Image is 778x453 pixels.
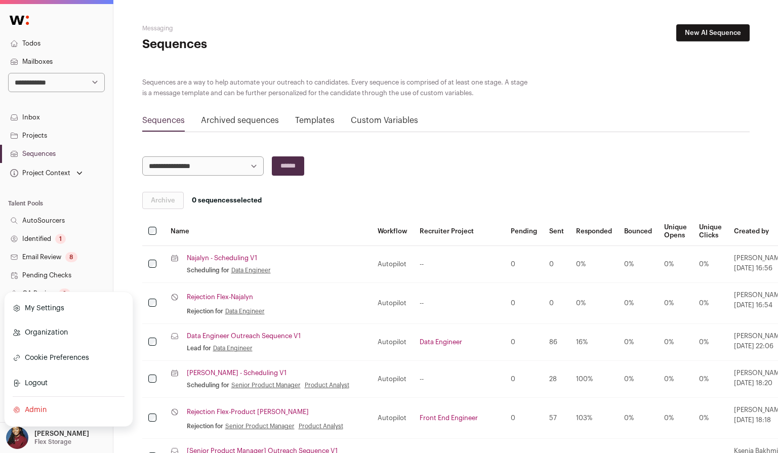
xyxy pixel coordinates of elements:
[187,408,309,416] a: Rejection Flex-Product [PERSON_NAME]
[658,324,693,361] td: 0%
[13,399,125,421] a: Admin
[305,381,349,389] a: Product Analyst
[8,166,85,180] button: Open dropdown
[693,283,728,324] td: 0%
[414,217,505,246] th: Recruiter Project
[59,289,70,299] div: 2
[618,246,658,283] td: 0%
[192,196,262,204] span: selected
[543,217,570,246] th: Sent
[165,217,372,246] th: Name
[142,36,345,53] h1: Sequences
[570,398,618,439] td: 103%
[65,252,77,262] div: 8
[295,116,335,125] a: Templates
[618,283,658,324] td: 0%
[618,324,658,361] td: 0%
[187,369,286,377] a: [PERSON_NAME] - Scheduling V1
[13,346,125,370] a: Cookie Preferences
[570,246,618,283] td: 0%
[414,283,505,324] td: --
[187,307,223,315] span: Rejection for
[420,415,478,421] a: Front End Engineer
[693,217,728,246] th: Unique Clicks
[231,266,271,274] a: Data Engineer
[505,398,543,439] td: 0
[299,422,343,430] a: Product Analyst
[187,332,301,340] a: Data Engineer Outreach Sequence V1
[570,361,618,398] td: 100%
[618,361,658,398] td: 0%
[34,430,89,438] p: [PERSON_NAME]
[505,217,543,246] th: Pending
[658,398,693,439] td: 0%
[414,361,505,398] td: --
[372,283,414,324] td: Autopilot
[505,246,543,283] td: 0
[13,372,125,394] button: Logout
[543,283,570,324] td: 0
[693,398,728,439] td: 0%
[676,24,750,42] a: New AI Sequence
[543,324,570,361] td: 86
[372,398,414,439] td: Autopilot
[693,246,728,283] td: 0%
[658,283,693,324] td: 0%
[4,10,34,30] img: Wellfound
[505,361,543,398] td: 0
[658,361,693,398] td: 0%
[618,217,658,246] th: Bounced
[8,169,70,177] div: Project Context
[4,427,91,449] button: Open dropdown
[570,324,618,361] td: 16%
[34,438,71,446] p: Flex Storage
[693,324,728,361] td: 0%
[225,307,265,315] a: Data Engineer
[6,427,28,449] img: 10010497-medium_jpg
[187,344,211,352] span: Lead for
[618,398,658,439] td: 0%
[420,339,462,345] a: Data Engineer
[13,321,125,344] a: Organization
[543,361,570,398] td: 28
[693,361,728,398] td: 0%
[213,344,253,352] a: Data Engineer
[187,266,229,274] span: Scheduling for
[192,197,233,203] span: 0 sequences
[505,324,543,361] td: 0
[372,246,414,283] td: Autopilot
[231,381,301,389] a: Senior Product Manager
[658,246,693,283] td: 0%
[505,283,543,324] td: 0
[187,293,253,301] a: Rejection Flex-Najalyn
[372,217,414,246] th: Workflow
[658,217,693,246] th: Unique Opens
[543,398,570,439] td: 57
[142,116,185,125] a: Sequences
[187,254,257,262] a: Najalyn - Scheduling V1
[13,297,125,319] a: My Settings
[570,283,618,324] td: 0%
[142,24,345,32] h2: Messaging
[414,246,505,283] td: --
[351,116,418,125] a: Custom Variables
[543,246,570,283] td: 0
[55,234,66,244] div: 1
[570,217,618,246] th: Responded
[372,361,414,398] td: Autopilot
[372,324,414,361] td: Autopilot
[142,77,531,98] div: Sequences are a way to help automate your outreach to candidates. Every sequence is comprised of ...
[187,422,223,430] span: Rejection for
[201,116,279,125] a: Archived sequences
[225,422,295,430] a: Senior Product Manager
[187,381,229,389] span: Scheduling for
